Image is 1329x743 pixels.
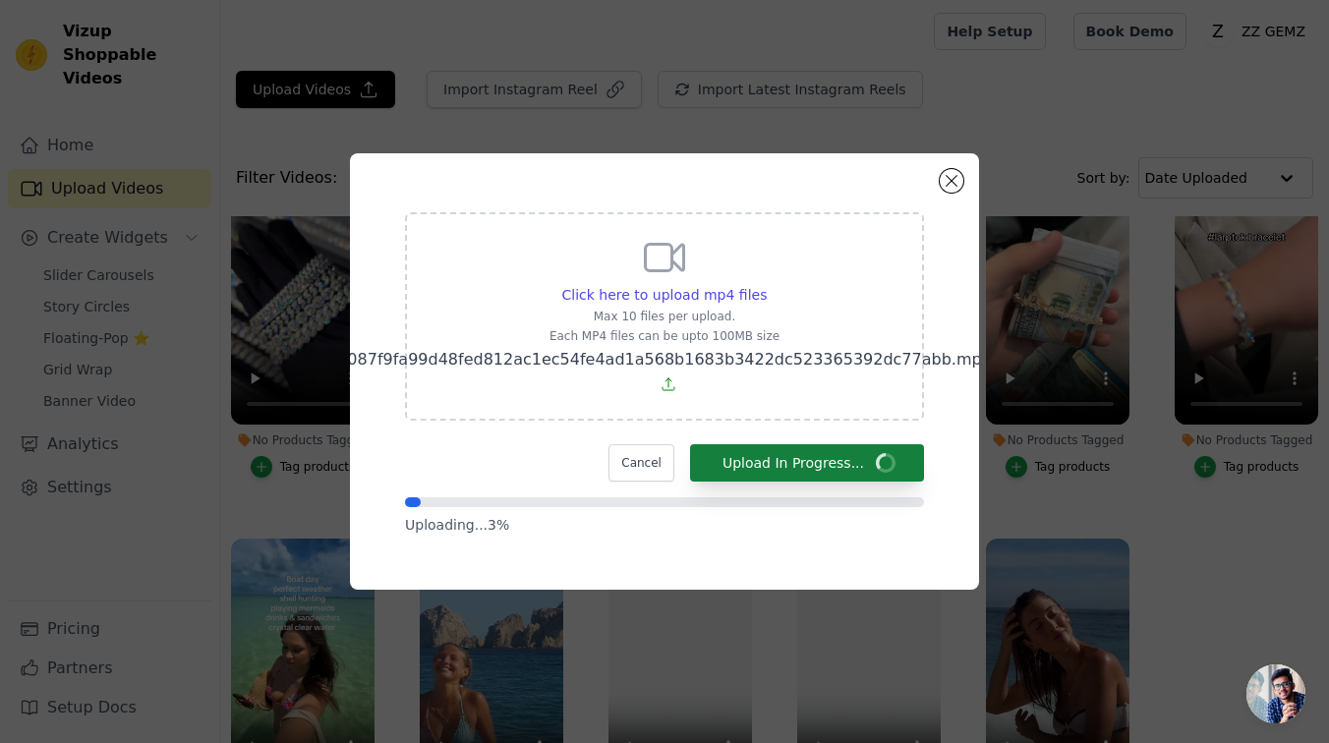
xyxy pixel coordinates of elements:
[562,287,768,303] span: Click here to upload mp4 files
[1246,664,1305,723] a: Open chat
[940,169,963,193] button: Close modal
[608,444,674,482] button: Cancel
[690,444,924,482] button: Upload In Progress...
[337,328,992,344] p: Each MP4 files can be upto 100MB size
[337,350,992,369] span: 3087f9fa99d48fed812ac1ec54fe4ad1a568b1683b3422dc523365392dc77abb.mp4
[337,309,992,324] p: Max 10 files per upload.
[405,515,924,535] p: Uploading... 3 %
